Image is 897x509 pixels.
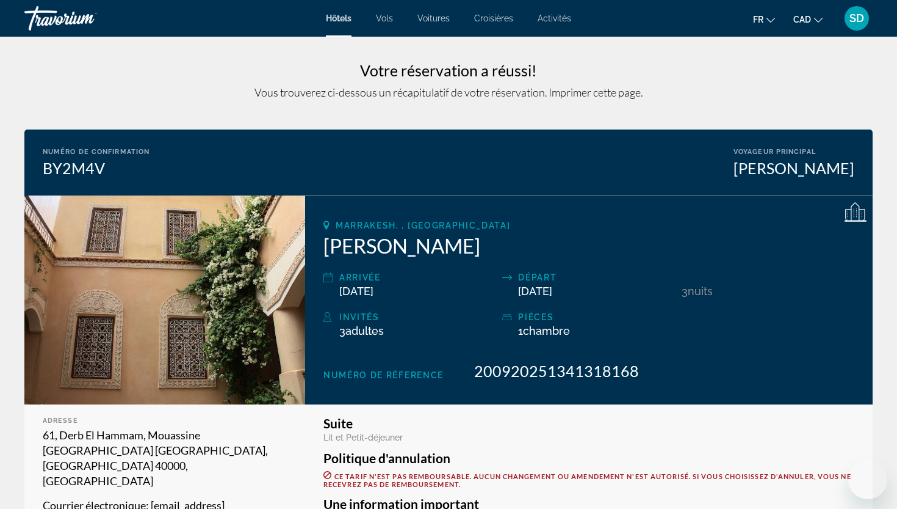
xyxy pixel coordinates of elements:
div: Départ [518,270,675,285]
h2: [PERSON_NAME] [323,233,854,258]
a: Hôtels [326,13,351,23]
span: 3 [682,285,688,298]
h3: Votre réservation a réussi! [24,61,873,79]
span: Imprimer cette page . [549,86,643,99]
div: Voyageur principal [733,148,854,156]
span: 3 [339,324,384,337]
span: CAD [793,15,811,24]
a: Activités [538,13,571,23]
button: User Menu [841,5,873,31]
span: Marrakesh, , [GEOGRAPHIC_DATA] [336,221,510,230]
a: Croisières [474,13,513,23]
span: Chambre [523,324,570,337]
h3: Politique d'annulation [323,452,854,465]
div: [PERSON_NAME] [733,159,854,177]
span: Lit et Petit-déjeuner [323,433,403,442]
div: pièces [518,310,675,324]
span: Adultes [345,324,384,337]
button: Change language [753,10,775,28]
span: 200920251341318168 [474,362,639,380]
span: [DATE] [339,285,373,298]
span: Numéro de réference [323,370,444,380]
span: fr [753,15,763,24]
iframe: Bouton de lancement de la fenêtre de messagerie [848,460,887,499]
div: Arrivée [339,270,496,285]
span: nuits [688,285,713,298]
h3: Suite [323,417,854,430]
div: Adresse [43,417,287,425]
a: Travorium [24,2,146,34]
span: SD [849,12,864,24]
a: Vols [376,13,393,23]
button: Change currency [793,10,823,28]
p: 61, Derb El Hammam, Mouassine [GEOGRAPHIC_DATA] [GEOGRAPHIC_DATA], [GEOGRAPHIC_DATA] 40000, [GEOG... [43,428,287,489]
div: Invités [339,310,496,324]
span: Vous trouverez ci-dessous un récapitulatif de votre réservation. [254,86,547,99]
div: Numéro de confirmation [43,148,149,156]
span: [DATE] [518,285,552,298]
a: Voitures [417,13,450,23]
span: Ce tarif n'est pas remboursable. Aucun changement ou amendement n'est autorisé. Si vous choisisse... [323,472,851,488]
div: BY2M4V [43,159,149,177]
span: 1 [518,324,570,337]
